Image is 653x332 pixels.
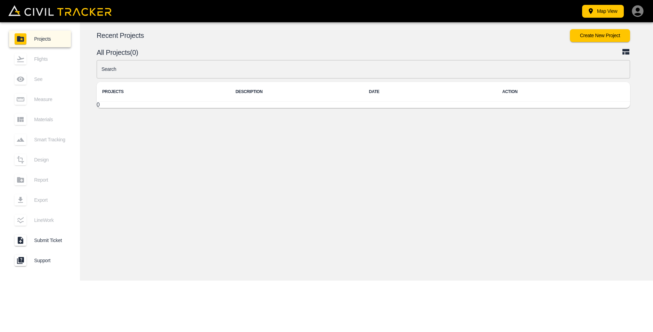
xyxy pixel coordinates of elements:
table: project-list-table [97,82,630,108]
img: Civil Tracker [8,5,112,16]
p: Recent Projects [97,33,570,38]
span: Projects [34,36,65,42]
a: Support [9,252,71,269]
th: DATE [364,82,497,102]
button: Map View [582,5,624,18]
th: ACTION [497,82,630,102]
button: Create New Project [570,29,630,42]
a: Projects [9,31,71,47]
a: Submit Ticket [9,232,71,249]
p: All Projects(0) [97,50,622,55]
span: Submit Ticket [34,238,65,243]
span: Support [34,258,65,263]
th: PROJECTS [97,82,230,102]
tbody: 0 [97,102,630,108]
th: DESCRIPTION [230,82,364,102]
